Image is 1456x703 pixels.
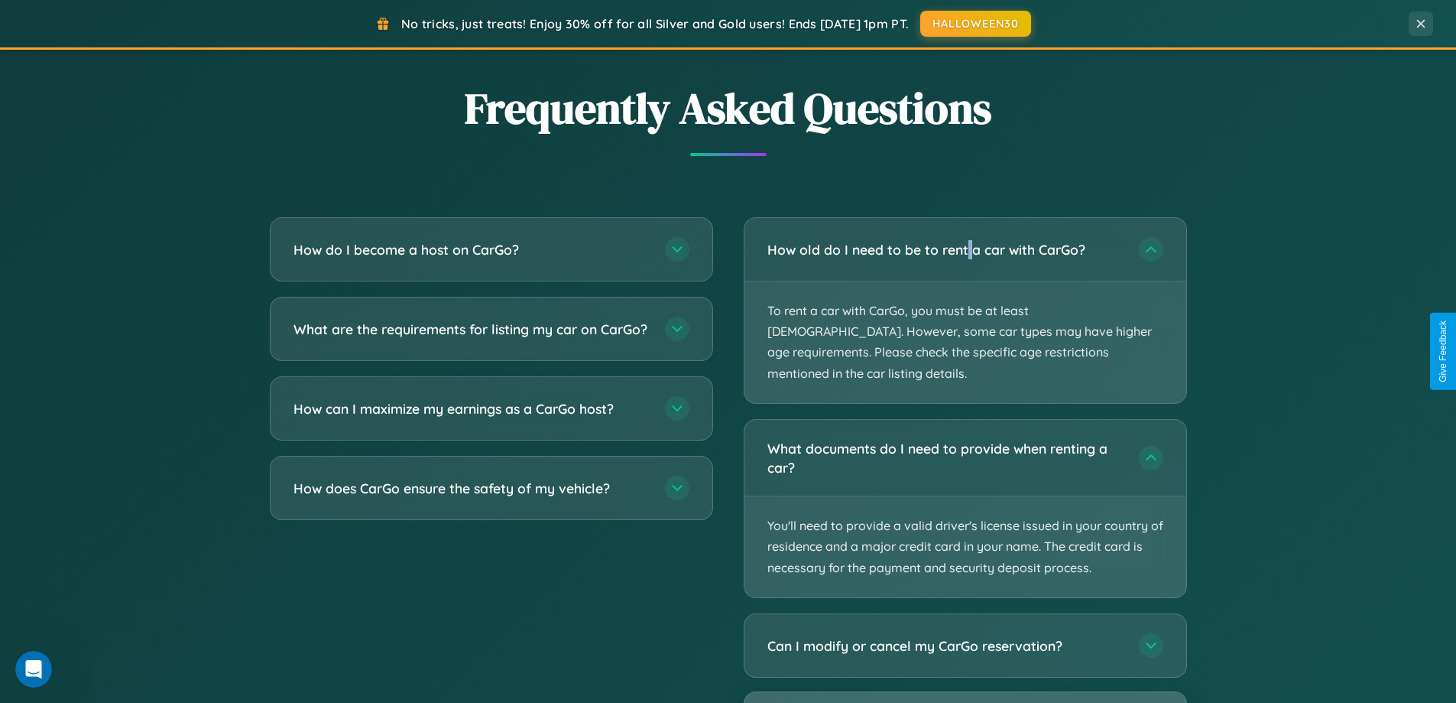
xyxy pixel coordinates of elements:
h3: How does CarGo ensure the safety of my vehicle? [293,479,650,498]
span: No tricks, just treats! Enjoy 30% off for all Silver and Gold users! Ends [DATE] 1pm PT. [401,16,909,31]
h3: How can I maximize my earnings as a CarGo host? [293,399,650,418]
iframe: Intercom live chat [15,651,52,688]
h3: Can I modify or cancel my CarGo reservation? [767,636,1124,655]
div: Give Feedback [1438,321,1448,382]
h3: How do I become a host on CarGo? [293,240,650,259]
h3: What are the requirements for listing my car on CarGo? [293,320,650,339]
button: HALLOWEEN30 [920,11,1031,37]
h3: What documents do I need to provide when renting a car? [767,439,1124,477]
h2: Frequently Asked Questions [270,79,1187,138]
h3: How old do I need to be to rent a car with CarGo? [767,240,1124,259]
p: You'll need to provide a valid driver's license issued in your country of residence and a major c... [744,496,1186,597]
p: To rent a car with CarGo, you must be at least [DEMOGRAPHIC_DATA]. However, some car types may ha... [744,282,1186,403]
